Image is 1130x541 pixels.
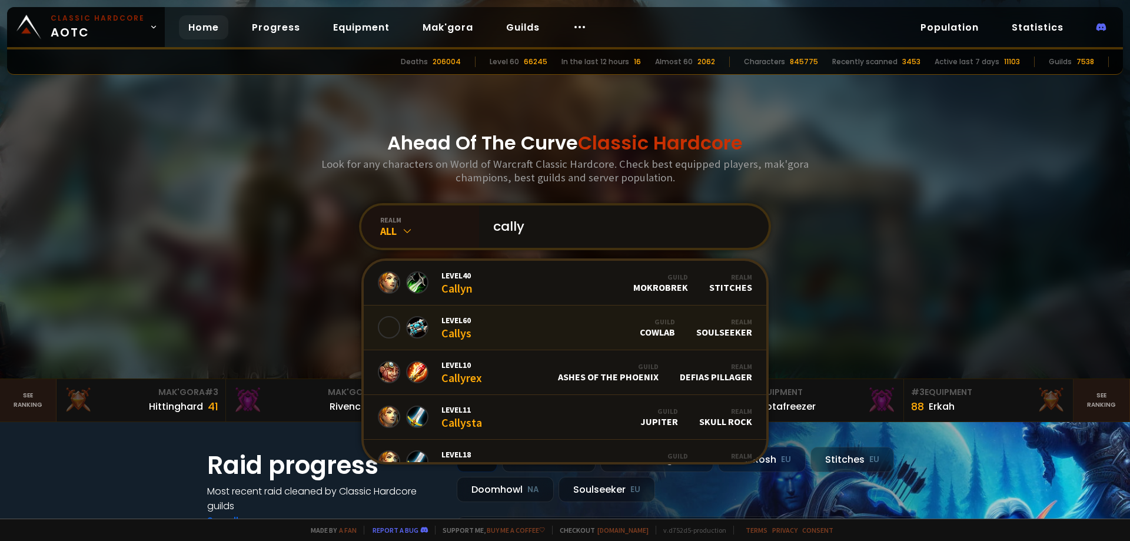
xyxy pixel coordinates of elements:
a: Level10CallyrexGuildAshes of the PhoenixRealmDefias Pillager [364,350,766,395]
span: Level 18 [441,449,484,460]
small: EU [869,454,879,466]
span: # 3 [205,386,218,398]
div: Callys [441,315,471,340]
a: Mak'Gora#3Hittinghard41 [56,379,226,421]
a: Privacy [772,526,797,535]
a: Buy me a coffee [487,526,545,535]
div: Ashes of the Phoenix [558,362,659,383]
input: Search a character... [486,205,755,248]
div: Realm [709,273,752,281]
div: Callyn [441,270,473,296]
div: Stitches [709,273,752,293]
span: Classic Hardcore [578,130,743,156]
small: Classic Hardcore [51,13,145,24]
div: eXodus [653,452,688,472]
a: Level40CallynGuildMokrobrekRealmStitches [364,261,766,306]
div: Defias Pillager [680,362,752,383]
div: realm [380,215,479,224]
div: 66245 [524,57,547,67]
div: Jupiter [640,407,678,427]
div: 845775 [790,57,818,67]
div: All [380,224,479,238]
div: Active last 7 days [935,57,999,67]
h1: Ahead Of The Curve [387,129,743,157]
span: Checkout [552,526,649,535]
div: 7538 [1076,57,1094,67]
span: Made by [304,526,357,535]
div: Guilds [1049,57,1072,67]
div: Skull Rock [699,407,752,427]
div: Characters [744,57,785,67]
div: Mokrobrek [633,273,688,293]
div: Recently scanned [832,57,898,67]
div: 2062 [697,57,715,67]
span: Level 10 [441,360,482,370]
div: 11103 [1004,57,1020,67]
div: 206004 [433,57,461,67]
div: In the last 12 hours [561,57,629,67]
div: Guild [653,452,688,460]
div: Guild [633,273,688,281]
div: Doomhowl [457,477,554,502]
div: Almost 60 [655,57,693,67]
a: Mak'gora [413,15,483,39]
a: Report a bug [373,526,418,535]
a: Seeranking [1073,379,1130,421]
a: Guilds [497,15,549,39]
a: Terms [746,526,767,535]
a: #3Equipment88Erkah [904,379,1073,421]
div: Stitches [810,447,894,472]
span: Support me, [435,526,545,535]
div: CowLab [640,317,675,338]
div: Hittinghard [149,399,203,414]
a: Level60CallysGuildCowLabRealmSoulseeker [364,306,766,350]
small: EU [630,484,640,496]
h1: Raid progress [207,447,443,484]
div: 16 [634,57,641,67]
a: a fan [339,526,357,535]
a: Equipment [324,15,399,39]
a: #2Equipment88Notafreezer [734,379,904,421]
div: Callysta [441,404,482,430]
div: Mak'Gora [233,386,388,399]
div: Guild [640,317,675,326]
div: Realm [696,317,752,326]
a: Mak'Gora#2Rivench100 [226,379,395,421]
div: Level 60 [490,57,519,67]
a: Level11CallystaGuildJupiterRealmSkull Rock [364,395,766,440]
a: Level18CallywixGuildeXodusRealmStitches [364,440,766,484]
div: Soulseeker [696,317,752,338]
div: Realm [680,362,752,371]
span: Level 40 [441,270,473,281]
span: Level 11 [441,404,482,415]
div: Soulseeker [559,477,655,502]
small: NA [527,484,539,496]
div: Deaths [401,57,428,67]
a: Statistics [1002,15,1073,39]
div: Equipment [911,386,1066,399]
div: Realm [709,452,752,460]
div: Erkah [929,399,955,414]
small: EU [781,454,791,466]
div: Guild [640,407,678,416]
div: Callywix [441,449,484,474]
div: Nek'Rosh [718,447,806,472]
div: Callyrex [441,360,482,385]
a: Classic HardcoreAOTC [7,7,165,47]
a: Population [911,15,988,39]
div: Notafreezer [759,399,816,414]
div: 3453 [902,57,920,67]
span: v. d752d5 - production [656,526,726,535]
div: Rivench [330,399,367,414]
h4: Most recent raid cleaned by Classic Hardcore guilds [207,484,443,513]
div: Mak'Gora [64,386,218,399]
div: 88 [911,399,924,414]
span: Level 60 [441,315,471,326]
a: Consent [802,526,833,535]
div: Realm [699,407,752,416]
div: Equipment [742,386,896,399]
span: AOTC [51,13,145,41]
span: # 3 [911,386,925,398]
div: 41 [208,399,218,414]
h3: Look for any characters on World of Warcraft Classic Hardcore. Check best equipped players, mak'g... [317,157,813,184]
